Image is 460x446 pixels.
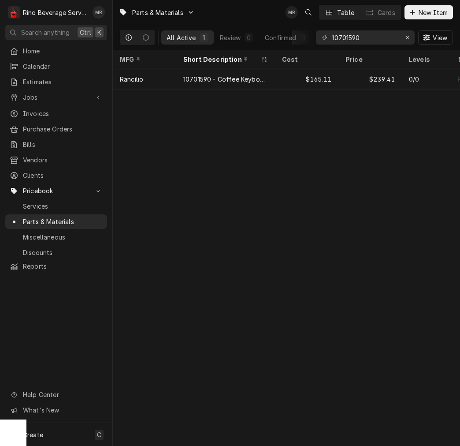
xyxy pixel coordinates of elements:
[5,199,107,214] a: Services
[132,8,183,17] span: Parts & Materials
[5,59,107,74] a: Calendar
[5,387,107,402] a: Go to Help Center
[265,33,296,42] div: Confirmed
[23,140,103,149] span: Bills
[401,30,415,45] button: Erase input
[23,390,102,399] span: Help Center
[5,230,107,244] a: Miscellaneous
[409,55,442,64] div: Levels
[115,5,198,20] a: Go to Parts & Materials
[5,106,107,121] a: Invoices
[5,153,107,167] a: Vendors
[275,68,338,90] div: $165.11
[23,202,103,211] span: Services
[220,33,241,42] div: Review
[286,6,298,19] div: Melissa Rinehart's Avatar
[5,25,107,40] button: Search anythingCtrlK
[23,431,43,439] span: Create
[23,262,103,271] span: Reports
[23,62,103,71] span: Calendar
[301,5,315,19] button: Open search
[8,6,20,19] div: R
[5,403,107,417] a: Go to What's New
[8,6,20,19] div: Rino Beverage Service's Avatar
[23,186,89,195] span: Pricebook
[23,77,103,86] span: Estimates
[23,217,103,226] span: Parts & Materials
[23,405,102,415] span: What's New
[23,155,103,165] span: Vendors
[97,28,101,37] span: K
[5,90,107,105] a: Go to Jobs
[338,68,402,90] div: $239.41
[337,8,354,17] div: Table
[5,245,107,260] a: Discounts
[23,8,88,17] div: Rino Beverage Service
[23,93,89,102] span: Jobs
[23,109,103,118] span: Invoices
[183,55,259,64] div: Short Description
[97,430,101,439] span: C
[5,75,107,89] a: Estimates
[23,171,103,180] span: Clients
[5,184,107,198] a: Go to Pricebook
[23,232,103,242] span: Miscellaneous
[301,33,307,42] div: 1
[286,6,298,19] div: MR
[417,8,449,17] span: New Item
[120,75,143,84] div: Rancilio
[21,28,70,37] span: Search anything
[409,75,419,84] div: 0/0
[120,55,167,64] div: MFG
[378,8,395,17] div: Cards
[332,30,398,45] input: Keyword search
[418,30,453,45] button: View
[5,137,107,152] a: Bills
[5,168,107,183] a: Clients
[431,33,449,42] span: View
[23,248,103,257] span: Discounts
[5,214,107,229] a: Parts & Materials
[80,28,91,37] span: Ctrl
[167,33,196,42] div: All Active
[5,44,107,58] a: Home
[23,46,103,56] span: Home
[93,6,105,19] div: MR
[183,75,268,84] div: 10701590 - Coffee Keyboard
[5,122,107,136] a: Purchase Orders
[201,33,207,42] div: 1
[246,33,252,42] div: 0
[93,6,105,19] div: Melissa Rinehart's Avatar
[23,124,103,134] span: Purchase Orders
[345,55,393,64] div: Price
[404,5,453,19] button: New Item
[282,55,330,64] div: Cost
[5,259,107,274] a: Reports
